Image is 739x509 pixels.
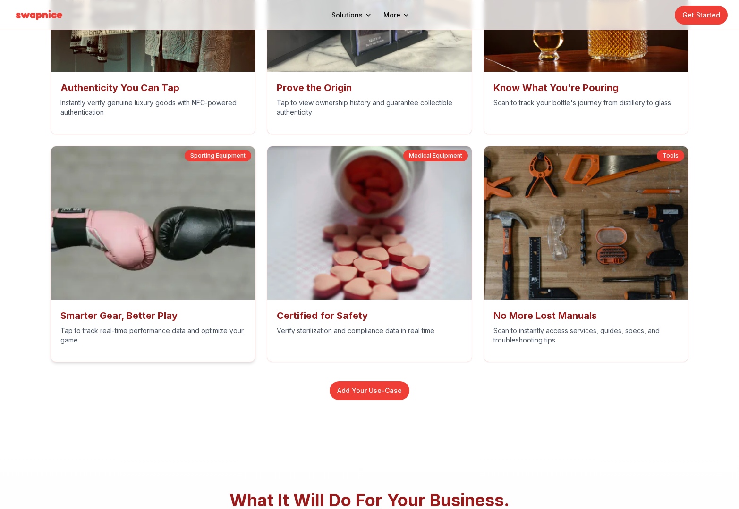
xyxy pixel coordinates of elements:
a: Get Started [675,6,728,25]
h3: Know What You're Pouring [493,81,679,94]
div: Tools [657,150,684,161]
div: Sporting Equipment [185,150,251,161]
h3: Smarter Gear, Better Play [60,309,246,322]
img: Power drill with digital user manual [484,146,688,299]
h3: Authenticity You Can Tap [60,81,246,94]
img: Sterile surgical tray [267,146,472,300]
p: Instantly verify genuine luxury goods with NFC-powered authentication [60,98,246,117]
h3: Prove the Origin [277,81,462,94]
img: Athlete testing boxing [46,142,260,303]
h3: Certified for Safety [277,309,462,322]
h3: No More Lost Manuals [493,309,679,322]
p: Verify sterilization and compliance data in real time [277,326,462,335]
a: Add Your Use-Case [330,381,409,400]
button: More [383,10,410,20]
div: Medical Equipment [403,150,468,161]
p: Scan to track your bottle's journey from distillery to glass [493,98,679,108]
p: Scan to instantly access services, guides, specs, and troubleshooting tips [493,326,679,345]
button: Solutions [331,10,372,20]
p: Tap to track real-time performance data and optimize your game [60,326,246,345]
p: Tap to view ownership history and guarantee collectible authenticity [277,98,462,117]
img: Swapnice Logo [11,8,67,23]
